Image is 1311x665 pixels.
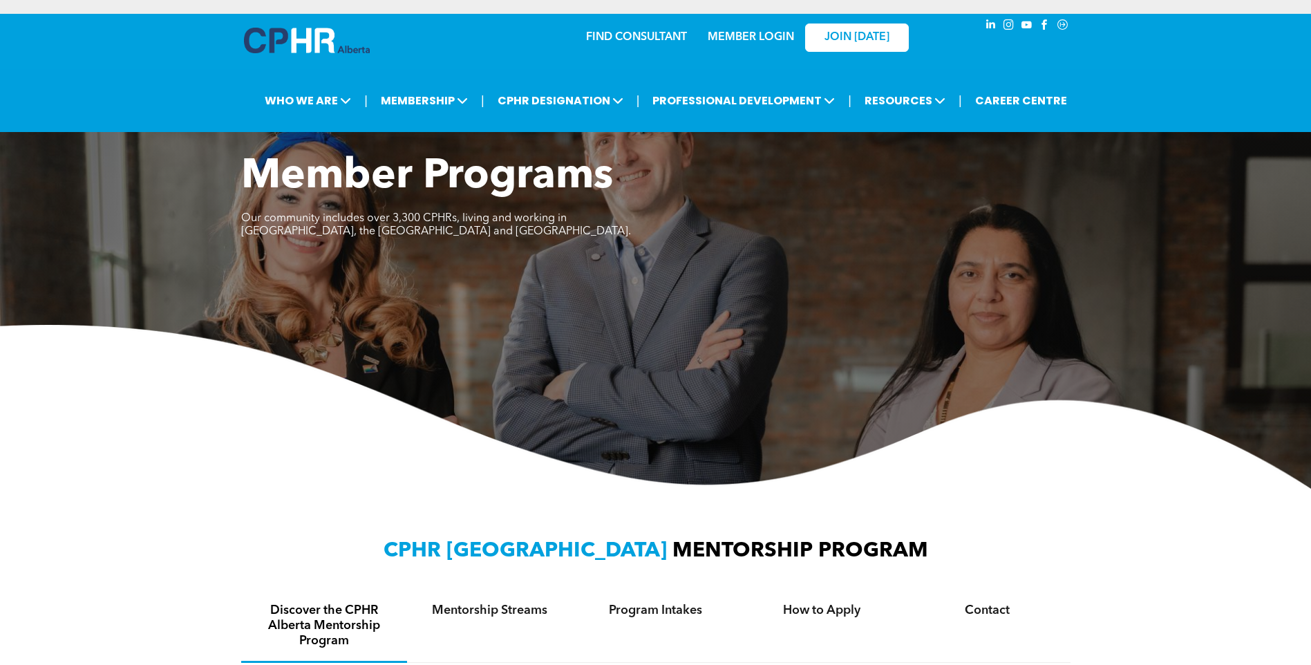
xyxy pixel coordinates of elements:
li: | [364,86,368,115]
span: MENTORSHIP PROGRAM [672,541,928,561]
img: A blue and white logo for cp alberta [244,28,370,53]
span: CPHR [GEOGRAPHIC_DATA] [384,541,667,561]
li: | [959,86,962,115]
h4: Mentorship Streams [419,603,560,618]
li: | [848,86,851,115]
a: facebook [1037,17,1053,36]
span: MEMBERSHIP [377,88,472,113]
a: CAREER CENTRE [971,88,1071,113]
li: | [636,86,640,115]
span: Member Programs [241,156,613,198]
span: PROFESSIONAL DEVELOPMENT [648,88,839,113]
a: FIND CONSULTANT [586,32,687,43]
h4: Contact [917,603,1058,618]
a: linkedin [983,17,999,36]
a: instagram [1001,17,1017,36]
span: WHO WE ARE [261,88,355,113]
span: JOIN [DATE] [824,31,889,44]
a: youtube [1019,17,1035,36]
li: | [481,86,484,115]
h4: Discover the CPHR Alberta Mentorship Program [254,603,395,648]
span: RESOURCES [860,88,950,113]
a: MEMBER LOGIN [708,32,794,43]
span: Our community includes over 3,300 CPHRs, living and working in [GEOGRAPHIC_DATA], the [GEOGRAPHIC... [241,213,631,237]
a: Social network [1055,17,1071,36]
a: JOIN [DATE] [805,24,909,52]
h4: Program Intakes [585,603,726,618]
h4: How to Apply [751,603,892,618]
span: CPHR DESIGNATION [493,88,628,113]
